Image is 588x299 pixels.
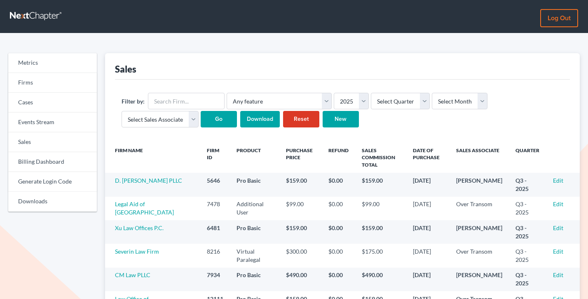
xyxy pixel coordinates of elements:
[115,200,174,216] a: Legal Aid of [GEOGRAPHIC_DATA]
[283,111,319,127] a: Reset
[406,197,450,220] td: [DATE]
[322,142,355,173] th: Refund
[355,142,407,173] th: Sales Commission Total
[450,244,509,267] td: Over Transom
[406,268,450,291] td: [DATE]
[509,197,546,220] td: Q3 - 2025
[355,244,407,267] td: $175.00
[230,220,279,244] td: Pro Basic
[509,268,546,291] td: Q3 - 2025
[230,268,279,291] td: Pro Basic
[200,268,230,291] td: 7934
[201,111,237,127] input: Go
[509,173,546,196] td: Q3 - 2025
[200,244,230,267] td: 8216
[355,220,407,244] td: $159.00
[279,142,322,173] th: Purchase Price
[322,268,355,291] td: $0.00
[122,97,145,106] label: Filter by:
[553,248,563,255] a: Edit
[450,220,509,244] td: [PERSON_NAME]
[553,271,563,278] a: Edit
[322,197,355,220] td: $0.00
[279,220,322,244] td: $159.00
[509,244,546,267] td: Q3 - 2025
[230,173,279,196] td: Pro Basic
[355,197,407,220] td: $99.00
[553,224,563,231] a: Edit
[406,220,450,244] td: [DATE]
[450,142,509,173] th: Sales Associate
[8,113,97,132] a: Events Stream
[355,173,407,196] td: $159.00
[540,9,578,27] a: Log out
[406,173,450,196] td: [DATE]
[450,173,509,196] td: [PERSON_NAME]
[115,63,136,75] div: Sales
[322,173,355,196] td: $0.00
[8,152,97,172] a: Billing Dashboard
[115,248,159,255] a: Severin Law Firm
[200,173,230,196] td: 5646
[240,111,280,127] input: Download
[200,197,230,220] td: 7478
[279,268,322,291] td: $490.00
[279,244,322,267] td: $300.00
[355,268,407,291] td: $490.00
[8,93,97,113] a: Cases
[553,200,563,207] a: Edit
[115,271,150,278] a: CM Law PLLC
[200,220,230,244] td: 6481
[323,111,359,127] a: New
[8,132,97,152] a: Sales
[322,244,355,267] td: $0.00
[8,53,97,73] a: Metrics
[230,142,279,173] th: Product
[8,73,97,93] a: Firms
[8,192,97,212] a: Downloads
[509,142,546,173] th: Quarter
[279,173,322,196] td: $159.00
[509,220,546,244] td: Q3 - 2025
[322,220,355,244] td: $0.00
[8,172,97,192] a: Generate Login Code
[406,142,450,173] th: Date of Purchase
[115,224,164,231] a: Xu Law Offices P.C.
[230,244,279,267] td: Virtual Paralegal
[450,268,509,291] td: [PERSON_NAME]
[115,177,182,184] a: D. [PERSON_NAME] PLLC
[105,142,200,173] th: Firm Name
[553,177,563,184] a: Edit
[200,142,230,173] th: Firm ID
[230,197,279,220] td: Additional User
[279,197,322,220] td: $99.00
[450,197,509,220] td: Over Transom
[148,93,225,109] input: Search Firm...
[406,244,450,267] td: [DATE]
